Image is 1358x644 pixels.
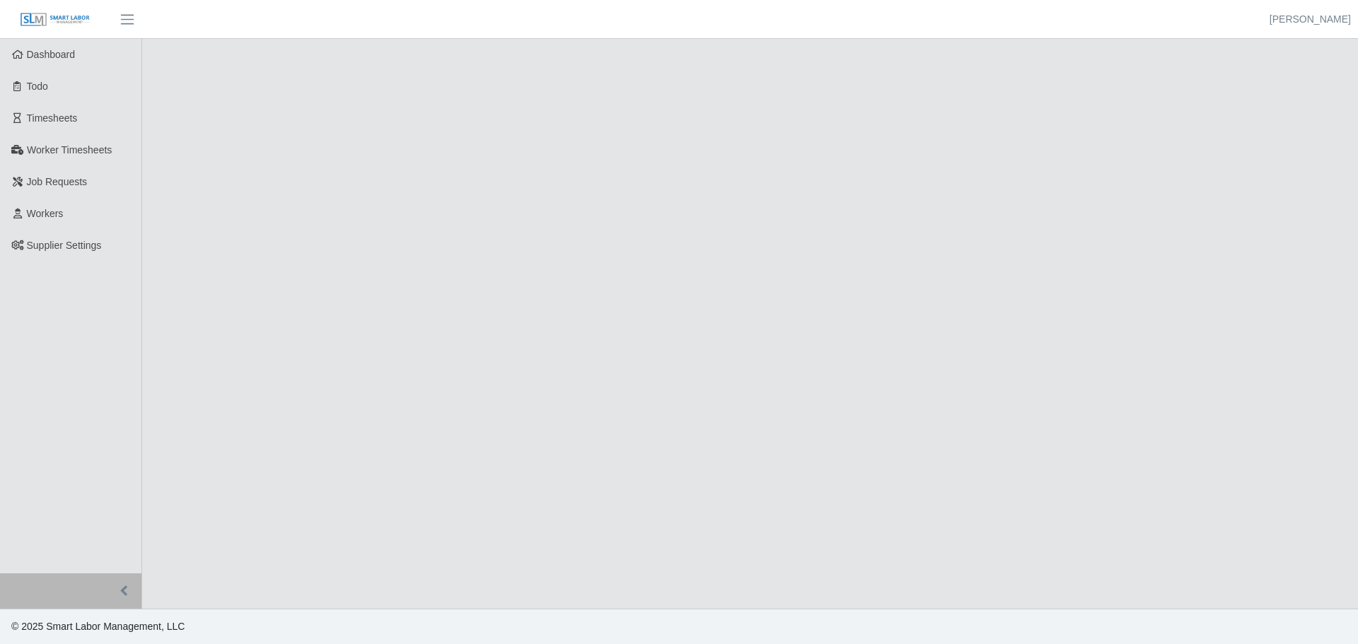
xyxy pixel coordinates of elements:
[27,112,78,124] span: Timesheets
[27,144,112,156] span: Worker Timesheets
[20,12,91,28] img: SLM Logo
[27,208,64,219] span: Workers
[11,621,185,632] span: © 2025 Smart Labor Management, LLC
[27,240,102,251] span: Supplier Settings
[1270,12,1351,27] a: [PERSON_NAME]
[27,176,88,187] span: Job Requests
[27,49,76,60] span: Dashboard
[27,81,48,92] span: Todo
